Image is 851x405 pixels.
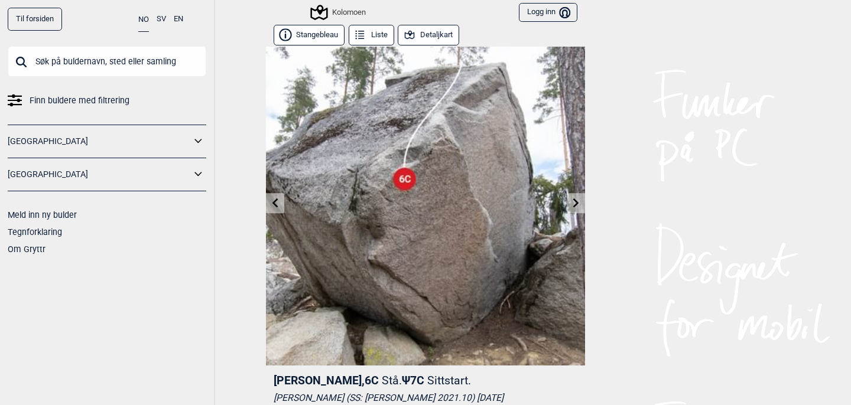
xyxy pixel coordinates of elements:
a: Finn buldere med filtrering [8,92,206,109]
div: Kolomoen [312,5,366,19]
button: Detaljkart [398,25,459,45]
button: Stangebleau [274,25,345,45]
span: [PERSON_NAME] , 6C [274,374,379,387]
input: Søk på buldernavn, sted eller samling [8,46,206,77]
a: [GEOGRAPHIC_DATA] [8,166,191,183]
img: Escobar [266,47,585,365]
button: Liste [349,25,394,45]
a: Til forsiden [8,8,62,31]
a: Tegnforklaring [8,227,62,237]
button: NO [138,8,149,32]
span: Ψ 7C [402,374,471,387]
p: Sittstart. [427,374,471,387]
a: Om Gryttr [8,244,46,254]
a: [GEOGRAPHIC_DATA] [8,133,191,150]
span: Finn buldere med filtrering [30,92,129,109]
p: Stå. [382,374,402,387]
a: Meld inn ny bulder [8,210,77,220]
button: SV [157,8,166,31]
div: [PERSON_NAME] (SS: [PERSON_NAME] 2021.10) [DATE] [274,392,577,404]
button: Logg inn [519,3,577,22]
button: EN [174,8,183,31]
